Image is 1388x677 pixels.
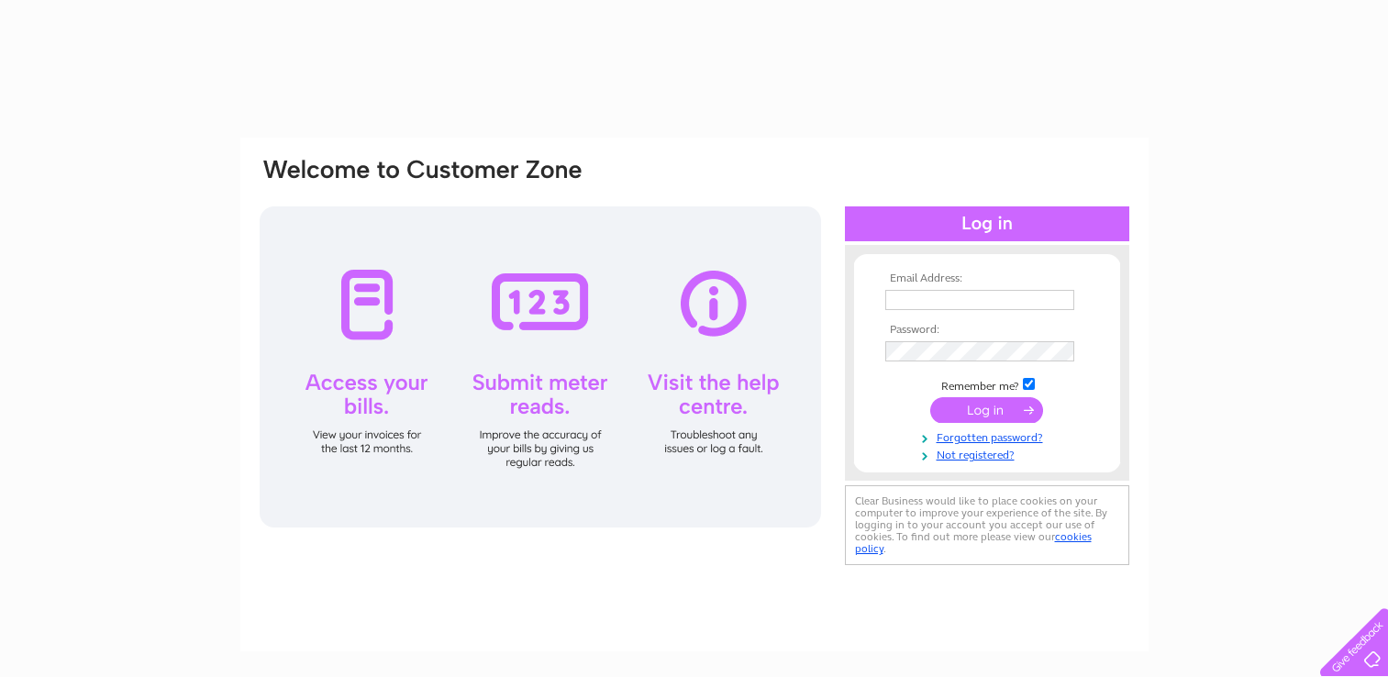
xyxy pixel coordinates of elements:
div: Clear Business would like to place cookies on your computer to improve your experience of the sit... [845,485,1129,565]
th: Email Address: [881,272,1094,285]
input: Submit [930,397,1043,423]
a: Forgotten password? [885,427,1094,445]
a: cookies policy [855,530,1092,555]
a: Not registered? [885,445,1094,462]
td: Remember me? [881,375,1094,394]
th: Password: [881,324,1094,337]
